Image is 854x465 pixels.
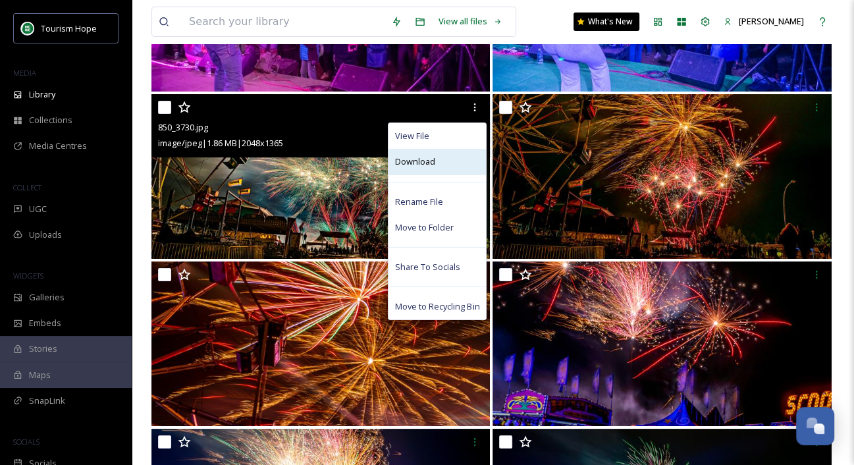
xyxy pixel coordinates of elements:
span: MEDIA [13,68,36,78]
span: Move to Recycling Bin [395,300,479,313]
span: Media Centres [29,140,87,152]
span: Rename File [395,196,443,208]
span: Collections [29,114,72,126]
span: [PERSON_NAME] [739,15,804,27]
span: Galleries [29,291,65,304]
span: Maps [29,369,51,381]
span: Uploads [29,229,62,241]
input: Search your library [182,7,385,36]
span: UGC [29,203,47,215]
span: Tourism Hope [41,22,97,34]
span: Move to Folder [395,221,454,234]
span: image/jpeg | 1.86 MB | 2048 x 1365 [158,137,283,149]
img: 850_3715.jpg [151,261,490,426]
span: Embeds [29,317,61,329]
img: 850_3727.jpg [493,94,831,259]
span: Download [395,155,435,168]
img: logo.png [21,22,34,35]
span: Stories [29,342,57,355]
span: COLLECT [13,182,41,192]
span: SOCIALS [13,437,40,447]
img: 850_3698.jpg [493,261,831,426]
span: Library [29,88,55,101]
span: 850_3730.jpg [158,121,208,133]
a: [PERSON_NAME] [717,9,811,34]
a: View all files [432,9,509,34]
span: View File [395,130,429,142]
img: 850_3730.jpg [151,94,490,259]
span: Share To Socials [395,261,460,273]
span: SnapLink [29,395,65,407]
button: Open Chat [796,407,834,445]
a: What's New [574,13,639,31]
span: WIDGETS [13,271,43,281]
